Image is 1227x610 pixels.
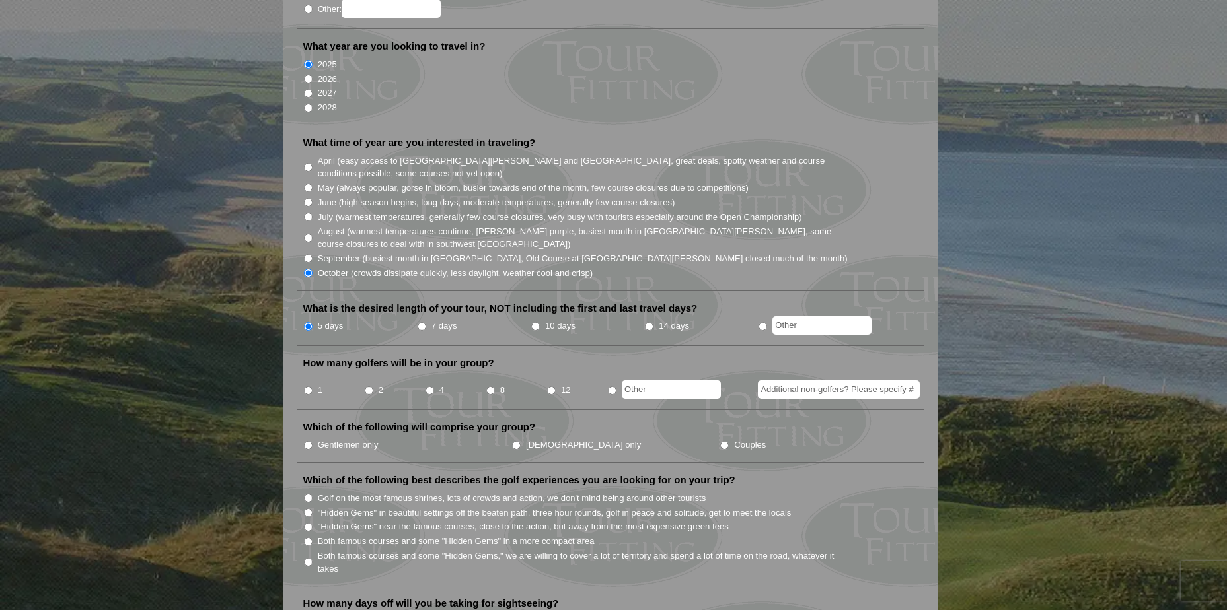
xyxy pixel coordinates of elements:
label: 1 [318,384,322,397]
label: Couples [734,438,766,452]
label: 10 days [545,320,576,333]
label: 2027 [318,86,337,100]
label: [DEMOGRAPHIC_DATA] only [526,438,641,452]
label: April (easy access to [GEOGRAPHIC_DATA][PERSON_NAME] and [GEOGRAPHIC_DATA], great deals, spotty w... [318,154,849,180]
label: 4 [439,384,444,397]
label: 8 [500,384,505,397]
label: What time of year are you interested in traveling? [303,136,536,149]
label: August (warmest temperatures continue, [PERSON_NAME] purple, busiest month in [GEOGRAPHIC_DATA][P... [318,225,849,251]
label: 2028 [318,101,337,114]
label: 7 days [431,320,457,333]
label: How many days off will you be taking for sightseeing? [303,597,559,610]
label: 2 [379,384,383,397]
label: October (crowds dissipate quickly, less daylight, weather cool and crisp) [318,267,593,280]
label: Gentlemen only [318,438,379,452]
label: How many golfers will be in your group? [303,356,494,370]
label: July (warmest temperatures, generally few course closures, very busy with tourists especially aro... [318,211,802,224]
label: 14 days [659,320,689,333]
input: Other [622,380,721,399]
label: "Hidden Gems" near the famous courses, close to the action, but away from the most expensive gree... [318,520,729,533]
label: What is the desired length of your tour, NOT including the first and last travel days? [303,302,698,315]
label: 2025 [318,58,337,71]
label: Which of the following best describes the golf experiences you are looking for on your trip? [303,473,735,487]
label: June (high season begins, long days, moderate temperatures, generally few course closures) [318,196,675,209]
label: Golf on the most famous shrines, lots of crowds and action, we don't mind being around other tour... [318,492,706,505]
label: Which of the following will comprise your group? [303,421,536,434]
input: Other [772,316,872,335]
label: Both famous courses and some "Hidden Gems" in a more compact area [318,535,595,548]
label: September (busiest month in [GEOGRAPHIC_DATA], Old Course at [GEOGRAPHIC_DATA][PERSON_NAME] close... [318,252,848,265]
label: "Hidden Gems" in beautiful settings off the beaten path, three hour rounds, golf in peace and sol... [318,506,792,520]
label: May (always popular, gorse in bloom, busier towards end of the month, few course closures due to ... [318,182,749,195]
label: 12 [561,384,571,397]
label: Both famous courses and some "Hidden Gems," we are willing to cover a lot of territory and spend ... [318,549,849,575]
input: Additional non-golfers? Please specify # [758,380,920,399]
label: 2026 [318,73,337,86]
label: What year are you looking to travel in? [303,40,486,53]
label: 5 days [318,320,344,333]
